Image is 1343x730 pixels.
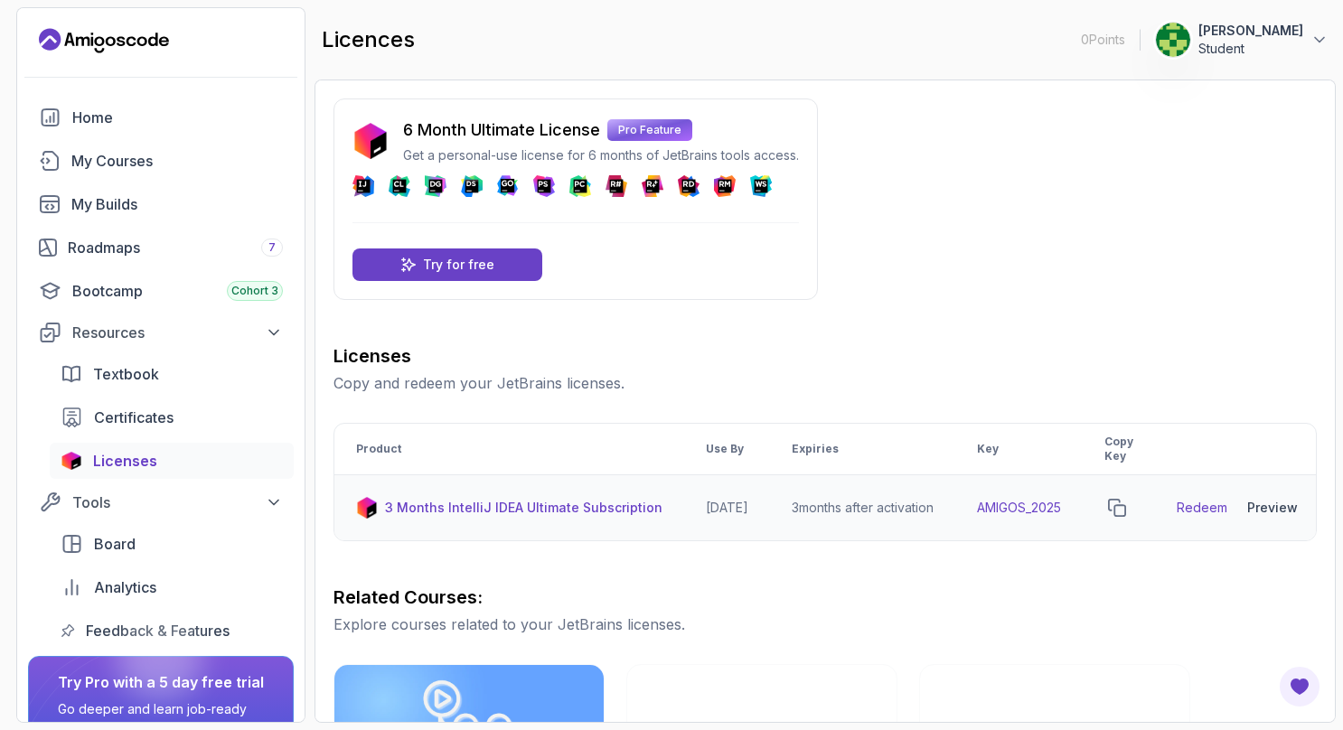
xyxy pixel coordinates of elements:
h2: licences [322,25,415,54]
th: Expiries [770,424,955,475]
div: Home [72,107,283,128]
div: Resources [72,322,283,343]
span: Analytics [94,576,156,598]
div: Bootcamp [72,280,283,302]
div: My Courses [71,150,283,172]
td: [DATE] [684,475,770,541]
span: Board [94,533,136,555]
button: Resources [28,316,294,349]
span: 7 [268,240,276,255]
button: user profile image[PERSON_NAME]Student [1155,22,1329,58]
td: AMIGOS_2025 [955,475,1083,541]
p: 0 Points [1081,31,1125,49]
div: Tools [72,491,283,513]
a: builds [28,186,294,222]
a: Try for free [352,248,542,281]
a: home [28,99,294,136]
span: Cohort 3 [231,284,278,298]
p: 6 Month Ultimate License [403,117,600,143]
span: Certificates [94,407,174,428]
p: Get a personal-use license for 6 months of JetBrains tools access. [403,146,799,164]
span: Licenses [93,450,157,472]
p: 3 Months IntelliJ IDEA Ultimate Subscription [385,499,662,517]
a: licenses [50,443,294,479]
p: [PERSON_NAME] [1198,22,1303,40]
button: copy-button [1104,495,1130,520]
button: Open Feedback Button [1278,665,1321,708]
th: Key [955,424,1083,475]
p: Copy and redeem your JetBrains licenses. [333,372,1317,394]
div: My Builds [71,193,283,215]
p: Try for free [423,256,494,274]
button: Preview [1238,490,1307,526]
a: roadmaps [28,229,294,266]
img: jetbrains icon [61,452,82,470]
td: 3 months after activation [770,475,955,541]
a: analytics [50,569,294,605]
h3: Related Courses: [333,585,1317,610]
span: Feedback & Features [86,620,230,641]
img: user profile image [1156,23,1190,57]
a: bootcamp [28,273,294,309]
h3: Licenses [333,343,1317,369]
th: Copy Key [1083,424,1155,475]
th: Product [334,424,684,475]
p: Student [1198,40,1303,58]
button: Tools [28,486,294,519]
p: Pro Feature [607,119,692,141]
a: board [50,526,294,562]
img: jetbrains icon [352,123,389,159]
a: feedback [50,613,294,649]
th: Use By [684,424,770,475]
a: certificates [50,399,294,435]
a: textbook [50,356,294,392]
a: Landing page [39,26,169,55]
a: courses [28,143,294,179]
a: Redeem [1177,499,1227,517]
span: Textbook [93,363,159,385]
p: Explore courses related to your JetBrains licenses. [333,613,1317,635]
div: Preview [1247,499,1298,517]
div: Roadmaps [68,237,283,258]
img: jetbrains icon [356,497,378,519]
